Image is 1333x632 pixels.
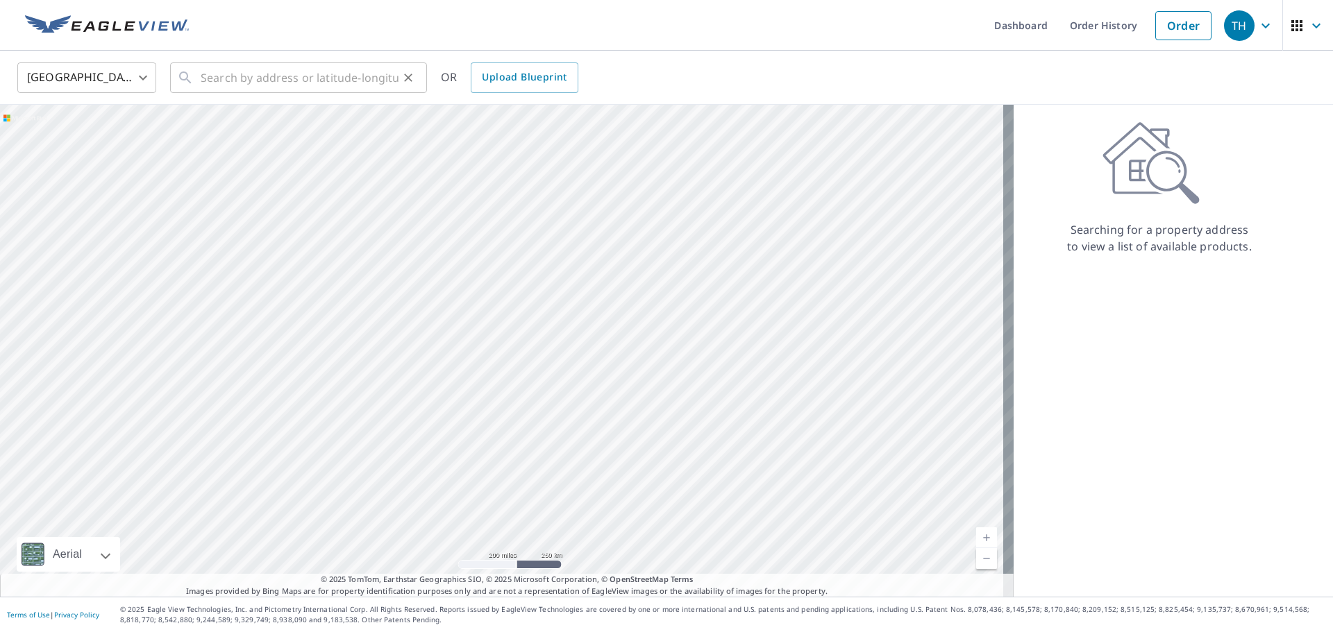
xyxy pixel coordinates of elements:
[482,69,567,86] span: Upload Blueprint
[49,537,86,572] div: Aerial
[671,574,694,584] a: Terms
[7,610,50,620] a: Terms of Use
[1155,11,1212,40] a: Order
[976,527,997,548] a: Current Level 5, Zoom In
[471,62,578,93] a: Upload Blueprint
[399,68,418,87] button: Clear
[201,58,399,97] input: Search by address or latitude-longitude
[1066,221,1252,255] p: Searching for a property address to view a list of available products.
[120,604,1326,625] p: © 2025 Eagle View Technologies, Inc. and Pictometry International Corp. All Rights Reserved. Repo...
[7,610,99,619] p: |
[976,548,997,569] a: Current Level 5, Zoom Out
[321,574,694,586] span: © 2025 TomTom, Earthstar Geographics SIO, © 2025 Microsoft Corporation, ©
[1224,10,1255,41] div: TH
[25,15,189,36] img: EV Logo
[17,58,156,97] div: [GEOGRAPHIC_DATA]
[54,610,99,620] a: Privacy Policy
[17,537,120,572] div: Aerial
[610,574,668,584] a: OpenStreetMap
[441,62,578,93] div: OR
